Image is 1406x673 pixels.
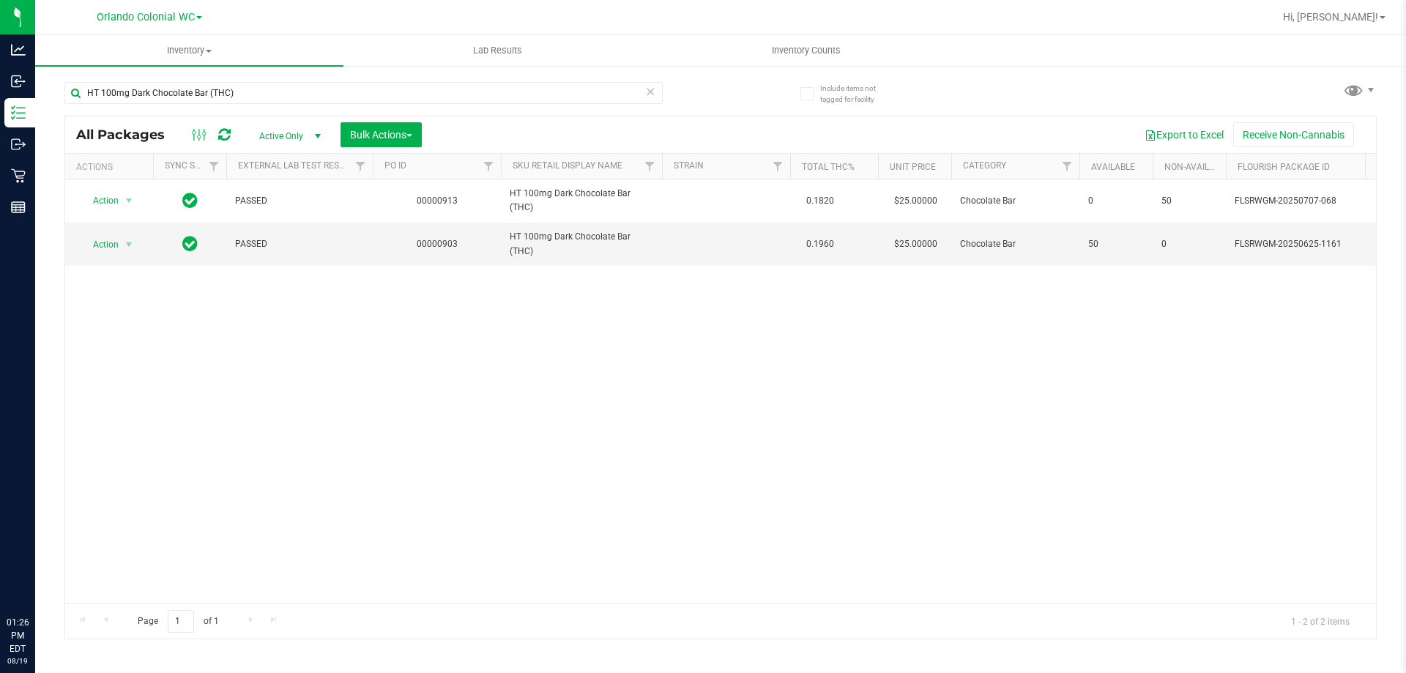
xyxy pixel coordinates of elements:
[80,190,119,211] span: Action
[799,234,841,255] span: 0.1960
[1091,162,1135,172] a: Available
[15,556,59,600] iframe: Resource center
[510,230,653,258] span: HT 100mg Dark Chocolate Bar (THC)
[1279,610,1361,632] span: 1 - 2 of 2 items
[887,190,945,212] span: $25.00000
[235,237,364,251] span: PASSED
[35,35,343,66] a: Inventory
[168,610,194,633] input: 1
[477,154,501,179] a: Filter
[165,160,221,171] a: Sync Status
[120,234,138,255] span: select
[1238,162,1330,172] a: Flourish Package ID
[1233,122,1354,147] button: Receive Non-Cannabis
[202,154,226,179] a: Filter
[1161,194,1217,208] span: 50
[887,234,945,255] span: $25.00000
[343,35,652,66] a: Lab Results
[820,83,893,105] span: Include items not tagged for facility
[417,196,458,206] a: 00000913
[11,105,26,120] inline-svg: Inventory
[97,11,195,23] span: Orlando Colonial WC
[1164,162,1230,172] a: Non-Available
[510,187,653,215] span: HT 100mg Dark Chocolate Bar (THC)
[64,82,663,104] input: Search Package ID, Item Name, SKU, Lot or Part Number...
[1088,194,1144,208] span: 0
[11,137,26,152] inline-svg: Outbound
[384,160,406,171] a: PO ID
[802,162,855,172] a: Total THC%
[1161,237,1217,251] span: 0
[1235,194,1378,208] span: FLSRWGM-20250707-068
[182,190,198,211] span: In Sync
[11,74,26,89] inline-svg: Inbound
[11,168,26,183] inline-svg: Retail
[7,655,29,666] p: 08/19
[1283,11,1378,23] span: Hi, [PERSON_NAME]!
[960,237,1071,251] span: Chocolate Bar
[235,194,364,208] span: PASSED
[341,122,422,147] button: Bulk Actions
[417,239,458,249] a: 00000903
[349,154,373,179] a: Filter
[645,82,655,101] span: Clear
[1055,154,1079,179] a: Filter
[1088,237,1144,251] span: 50
[638,154,662,179] a: Filter
[674,160,704,171] a: Strain
[890,162,936,172] a: Unit Price
[752,44,860,57] span: Inventory Counts
[76,162,147,172] div: Actions
[453,44,542,57] span: Lab Results
[1135,122,1233,147] button: Export to Excel
[80,234,119,255] span: Action
[11,42,26,57] inline-svg: Analytics
[766,154,790,179] a: Filter
[7,616,29,655] p: 01:26 PM EDT
[960,194,1071,208] span: Chocolate Bar
[799,190,841,212] span: 0.1820
[120,190,138,211] span: select
[1235,237,1378,251] span: FLSRWGM-20250625-1161
[125,610,231,633] span: Page of 1
[35,44,343,57] span: Inventory
[238,160,353,171] a: External Lab Test Result
[350,129,412,141] span: Bulk Actions
[11,200,26,215] inline-svg: Reports
[963,160,1006,171] a: Category
[76,127,179,143] span: All Packages
[652,35,960,66] a: Inventory Counts
[513,160,622,171] a: SKU Retail Display Name
[182,234,198,254] span: In Sync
